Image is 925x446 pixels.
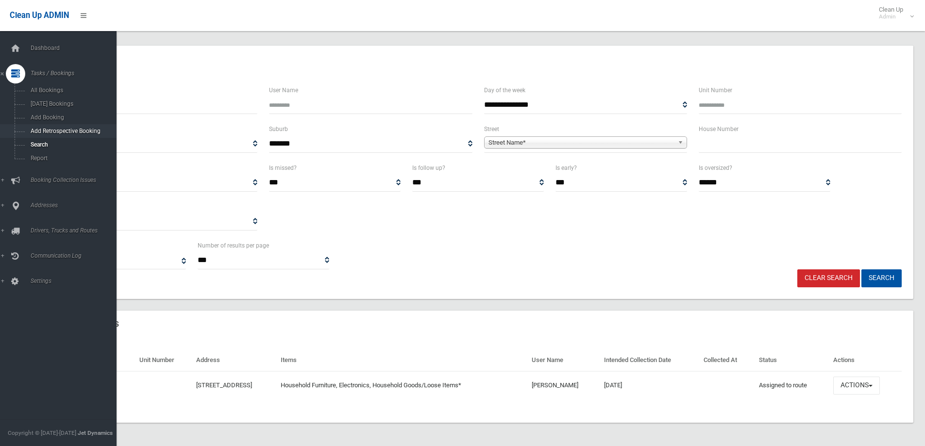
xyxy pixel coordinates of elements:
[700,349,755,371] th: Collected At
[28,227,124,234] span: Drivers, Trucks and Routes
[755,371,829,399] td: Assigned to route
[277,371,528,399] td: Household Furniture, Electronics, Household Goods/Loose Items*
[28,155,116,162] span: Report
[196,381,252,389] a: [STREET_ADDRESS]
[28,278,124,284] span: Settings
[198,240,269,251] label: Number of results per page
[861,269,902,287] button: Search
[28,100,116,107] span: [DATE] Bookings
[28,202,124,209] span: Addresses
[797,269,860,287] a: Clear Search
[28,45,124,51] span: Dashboard
[78,429,113,436] strong: Jet Dynamics
[528,349,600,371] th: User Name
[192,349,277,371] th: Address
[528,371,600,399] td: [PERSON_NAME]
[28,252,124,259] span: Communication Log
[879,13,903,20] small: Admin
[699,85,732,96] label: Unit Number
[833,377,880,395] button: Actions
[28,141,116,148] span: Search
[555,163,577,173] label: Is early?
[277,349,528,371] th: Items
[484,124,499,134] label: Street
[28,114,116,121] span: Add Booking
[412,163,445,173] label: Is follow up?
[699,163,732,173] label: Is oversized?
[488,137,674,149] span: Street Name*
[28,128,116,134] span: Add Retrospective Booking
[269,85,298,96] label: User Name
[28,87,116,94] span: All Bookings
[755,349,829,371] th: Status
[874,6,913,20] span: Clean Up
[484,85,525,96] label: Day of the week
[28,177,124,183] span: Booking Collection Issues
[600,349,700,371] th: Intended Collection Date
[8,429,76,436] span: Copyright © [DATE]-[DATE]
[269,163,297,173] label: Is missed?
[699,124,739,134] label: House Number
[135,349,192,371] th: Unit Number
[600,371,700,399] td: [DATE]
[10,11,69,20] span: Clean Up ADMIN
[28,70,124,77] span: Tasks / Bookings
[829,349,902,371] th: Actions
[269,124,288,134] label: Suburb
